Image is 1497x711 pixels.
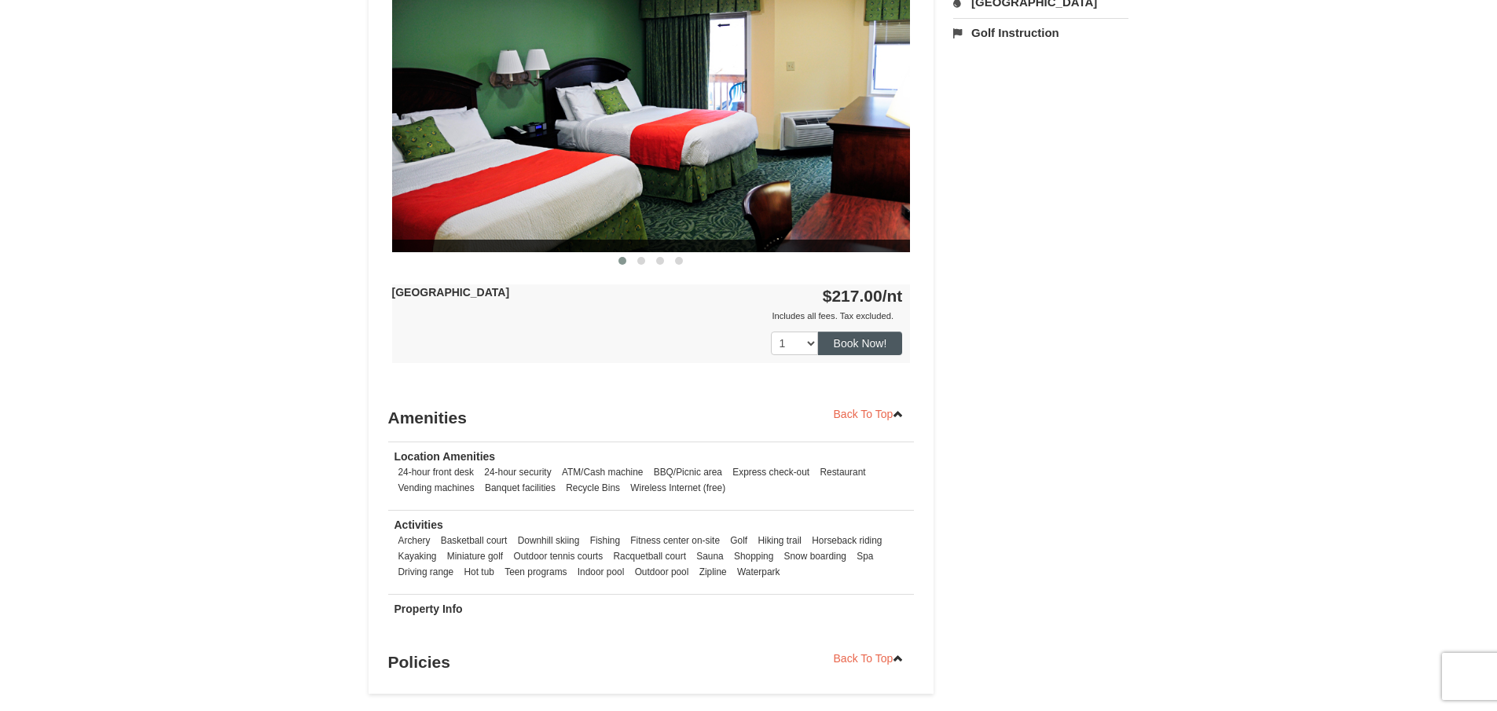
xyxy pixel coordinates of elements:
strong: Activities [394,519,443,531]
li: Restaurant [816,464,869,480]
li: ATM/Cash machine [558,464,648,480]
li: Hot tub [460,564,498,580]
li: Fitness center on-site [626,533,724,548]
li: Express check-out [728,464,813,480]
a: Back To Top [824,647,915,670]
li: Horseback riding [808,533,886,548]
li: Indoor pool [574,564,629,580]
li: Sauna [692,548,727,564]
li: Banquet facilities [481,480,560,496]
li: Teen programs [501,564,571,580]
li: Fishing [586,533,624,548]
li: BBQ/Picnic area [650,464,726,480]
li: Snow boarding [780,548,850,564]
a: Back To Top [824,402,915,426]
a: Golf Instruction [953,18,1128,47]
strong: $217.00 [823,287,903,305]
li: Downhill skiing [514,533,584,548]
li: Hiking trail [754,533,805,548]
li: Golf [726,533,751,548]
li: Zipline [695,564,731,580]
li: Shopping [730,548,777,564]
div: Includes all fees. Tax excluded. [392,308,903,324]
h3: Amenities [388,402,915,434]
strong: Property Info [394,603,463,615]
li: Outdoor tennis courts [509,548,607,564]
span: /nt [882,287,903,305]
li: Kayaking [394,548,441,564]
li: Waterpark [733,564,783,580]
li: Vending machines [394,480,479,496]
button: Book Now! [818,332,903,355]
li: Miniature golf [443,548,507,564]
strong: [GEOGRAPHIC_DATA] [392,286,510,299]
li: Driving range [394,564,458,580]
li: Basketball court [437,533,512,548]
li: Archery [394,533,435,548]
li: Outdoor pool [631,564,693,580]
li: 24-hour front desk [394,464,479,480]
strong: Location Amenities [394,450,496,463]
li: 24-hour security [480,464,555,480]
li: Recycle Bins [562,480,624,496]
li: Racquetball court [609,548,690,564]
li: Wireless Internet (free) [626,480,729,496]
li: Spa [853,548,877,564]
h3: Policies [388,647,915,678]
